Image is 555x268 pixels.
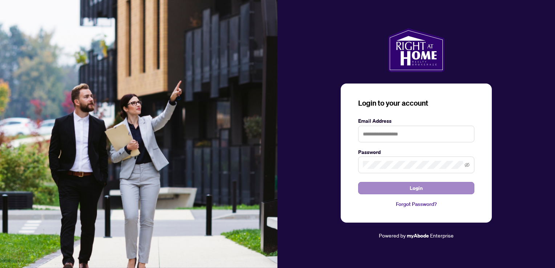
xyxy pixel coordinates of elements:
button: Login [358,182,474,194]
label: Email Address [358,117,474,125]
a: Forgot Password? [358,200,474,208]
h3: Login to your account [358,98,474,108]
span: Login [410,182,423,194]
span: Powered by [379,232,406,239]
span: eye-invisible [465,162,470,167]
a: myAbode [407,232,429,240]
span: Enterprise [430,232,454,239]
img: ma-logo [388,28,444,72]
label: Password [358,148,474,156]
